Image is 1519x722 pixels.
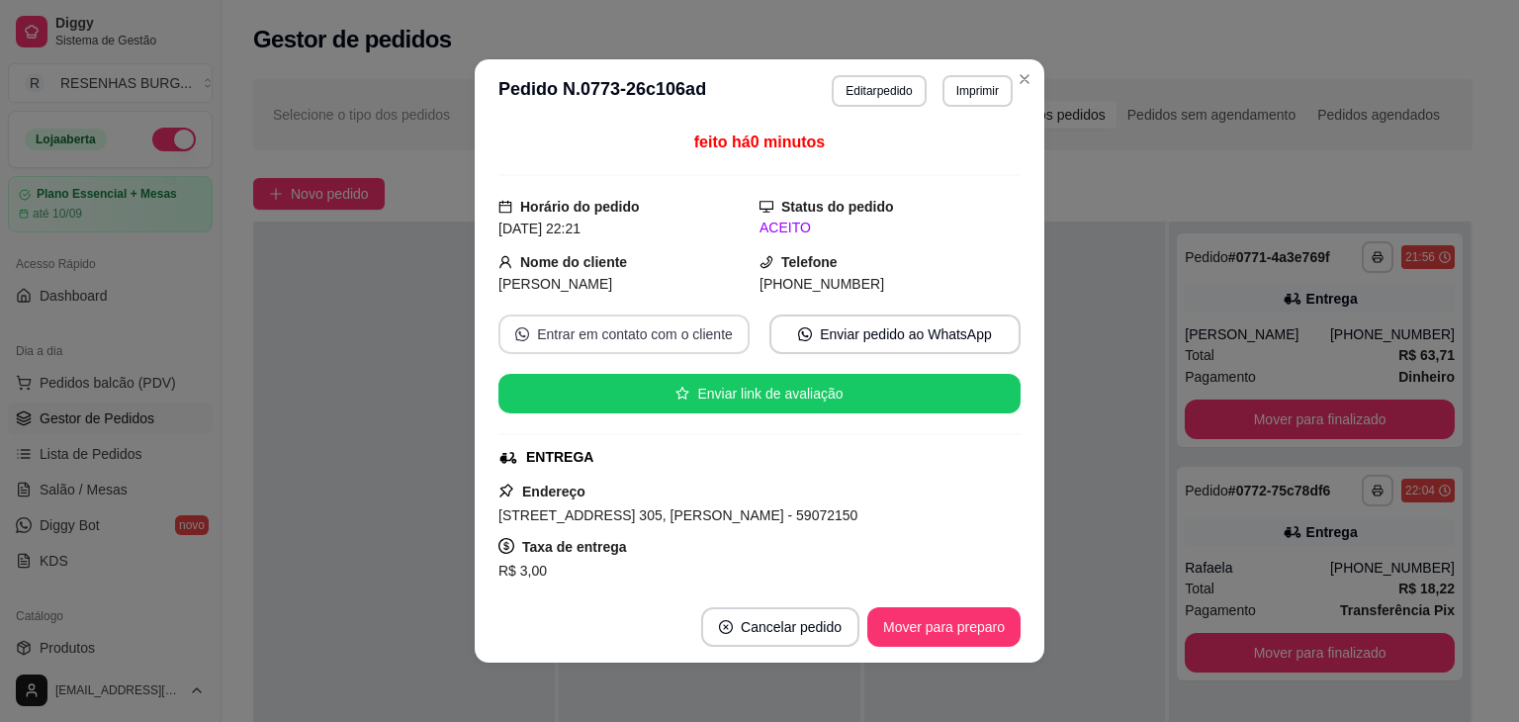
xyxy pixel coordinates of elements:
[498,221,581,236] span: [DATE] 22:21
[781,199,894,215] strong: Status do pedido
[498,276,612,292] span: [PERSON_NAME]
[520,199,640,215] strong: Horário do pedido
[832,75,926,107] button: Editarpedido
[520,254,627,270] strong: Nome do cliente
[781,254,838,270] strong: Telefone
[623,583,759,622] button: Copiar Endereço
[498,374,1021,413] button: starEnviar link de avaliação
[498,538,514,554] span: dollar
[498,483,514,498] span: pushpin
[1009,63,1040,95] button: Close
[526,447,593,468] div: ENTREGA
[498,315,750,354] button: whats-appEntrar em contato com o cliente
[675,387,689,401] span: star
[759,200,773,214] span: desktop
[719,620,733,634] span: close-circle
[759,255,773,269] span: phone
[759,583,897,622] button: Vincular motoboy
[498,563,547,579] span: R$ 3,00
[694,134,825,150] span: feito há 0 minutos
[515,327,529,341] span: whats-app
[498,255,512,269] span: user
[942,75,1013,107] button: Imprimir
[759,276,884,292] span: [PHONE_NUMBER]
[759,218,1021,238] div: ACEITO
[498,507,857,523] span: [STREET_ADDRESS] 305, [PERSON_NAME] - 59072150
[498,75,706,107] h3: Pedido N. 0773-26c106ad
[798,327,812,341] span: whats-app
[522,539,627,555] strong: Taxa de entrega
[769,315,1021,354] button: whats-appEnviar pedido ao WhatsApp
[498,200,512,214] span: calendar
[867,607,1021,647] button: Mover para preparo
[701,607,859,647] button: close-circleCancelar pedido
[522,484,585,499] strong: Endereço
